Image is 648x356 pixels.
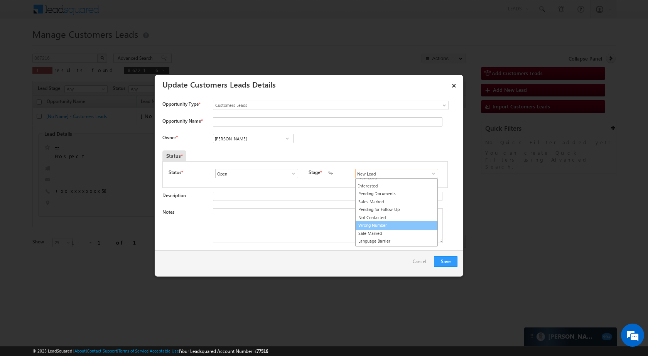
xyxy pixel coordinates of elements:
[356,182,437,190] a: Interested
[162,150,186,161] div: Status
[213,101,449,110] a: Customers Leads
[105,238,140,248] em: Start Chat
[282,135,292,142] a: Show All Items
[13,40,32,51] img: d_60004797649_company_0_60004797649
[427,170,436,177] a: Show All Items
[356,214,437,222] a: Not Contacted
[127,4,145,22] div: Minimize live chat window
[413,256,430,271] a: Cancel
[355,169,438,178] input: Type to Search
[356,206,437,214] a: Pending for Follow-Up
[256,348,268,354] span: 77516
[32,348,268,355] span: © 2025 LeadSquared | | | | |
[74,348,86,353] a: About
[356,198,437,206] a: Sales Marked
[180,348,268,354] span: Your Leadsquared Account Number is
[162,79,276,89] a: Update Customers Leads Details
[447,78,461,91] a: ×
[162,118,202,124] label: Opportunity Name
[356,229,437,238] a: Sale Marked
[434,256,457,267] button: Save
[356,190,437,198] a: Pending Documents
[162,101,199,108] span: Opportunity Type
[87,348,117,353] a: Contact Support
[355,221,438,230] a: Wrong Number
[215,169,298,178] input: Type to Search
[169,169,181,176] label: Status
[162,135,177,140] label: Owner
[162,192,186,198] label: Description
[150,348,179,353] a: Acceptable Use
[40,40,130,51] div: Chat with us now
[162,209,174,215] label: Notes
[10,71,141,231] textarea: Type your message and hit 'Enter'
[309,169,320,176] label: Stage
[287,170,296,177] a: Show All Items
[213,134,294,143] input: Type to Search
[356,245,437,253] a: Pending for Login
[356,237,437,245] a: Language Barrier
[213,102,417,109] span: Customers Leads
[118,348,148,353] a: Terms of Service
